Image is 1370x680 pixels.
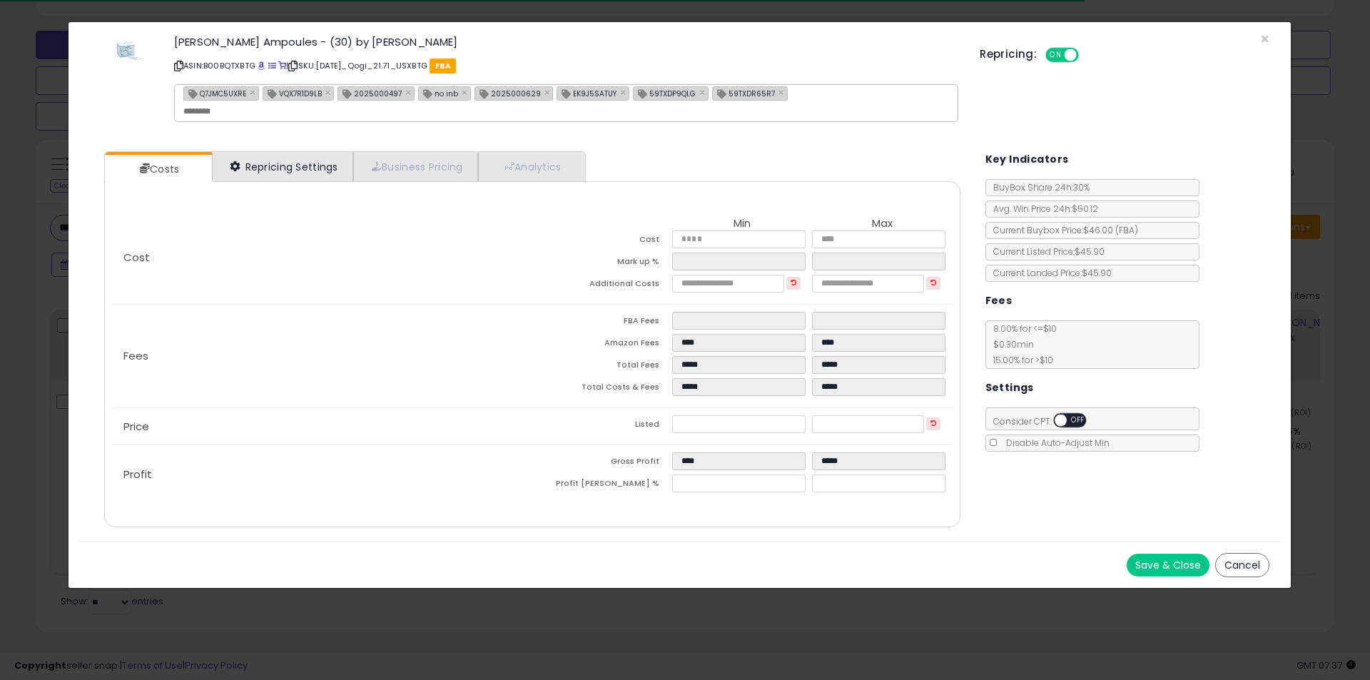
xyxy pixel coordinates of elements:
[532,334,672,356] td: Amazon Fees
[1260,29,1269,49] span: ×
[105,155,210,183] a: Costs
[1077,49,1100,61] span: OFF
[557,87,616,99] span: EK9J5SATUY
[986,181,1090,193] span: BuyBox Share 24h: 30%
[184,87,246,99] span: Q7JMC5UXRE
[1127,554,1209,577] button: Save & Close
[1115,224,1138,236] span: ( FBA )
[112,469,532,480] p: Profit
[532,230,672,253] td: Cost
[985,292,1013,310] h5: Fees
[475,87,541,99] span: 2025000629
[532,475,672,497] td: Profit [PERSON_NAME] %
[278,60,286,71] a: Your listing only
[532,356,672,378] td: Total Fees
[258,60,265,71] a: BuyBox page
[212,152,353,181] a: Repricing Settings
[544,86,553,98] a: ×
[999,437,1110,449] span: Disable Auto-Adjust Min
[353,152,478,181] a: Business Pricing
[419,87,458,99] span: no inb
[250,86,258,98] a: ×
[985,151,1069,168] h5: Key Indicators
[986,245,1105,258] span: Current Listed Price: $45.90
[112,252,532,263] p: Cost
[430,59,456,73] span: FBA
[405,86,414,98] a: ×
[112,421,532,432] p: Price
[478,152,584,181] a: Analytics
[986,203,1098,215] span: Avg. Win Price 24h: $50.12
[634,87,696,99] span: 59TXDP9QLG
[532,312,672,334] td: FBA Fees
[1083,224,1138,236] span: $46.00
[532,415,672,437] td: Listed
[986,323,1057,366] span: 8.00 % for <= $10
[268,60,276,71] a: All offer listings
[325,86,334,98] a: ×
[812,218,952,230] th: Max
[112,350,532,362] p: Fees
[1047,49,1065,61] span: ON
[1067,415,1090,427] span: OFF
[462,86,470,98] a: ×
[986,354,1053,366] span: 15.00 % for > $10
[986,267,1112,279] span: Current Landed Price: $45.90
[532,378,672,400] td: Total Costs & Fees
[1215,553,1269,577] button: Cancel
[986,415,1105,427] span: Consider CPT:
[532,275,672,297] td: Additional Costs
[174,36,958,47] h3: [PERSON_NAME] Ampoules - (30) by [PERSON_NAME]
[986,338,1034,350] span: $0.30 min
[263,87,322,99] span: VQX7R1D9LB
[778,86,787,98] a: ×
[986,224,1138,236] span: Current Buybox Price:
[532,452,672,475] td: Gross Profit
[338,87,402,99] span: 2025000497
[106,36,148,65] img: 31Os1JmWrCL._SL60_.jpg
[985,379,1034,397] h5: Settings
[980,49,1037,60] h5: Repricing:
[174,54,958,77] p: ASIN: B00BQTXBTG | SKU: [DATE]_Qogi_21.71_USXBTG
[532,253,672,275] td: Mark up %
[672,218,812,230] th: Min
[620,86,629,98] a: ×
[713,87,775,99] span: 59TXDR65R7
[699,86,708,98] a: ×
